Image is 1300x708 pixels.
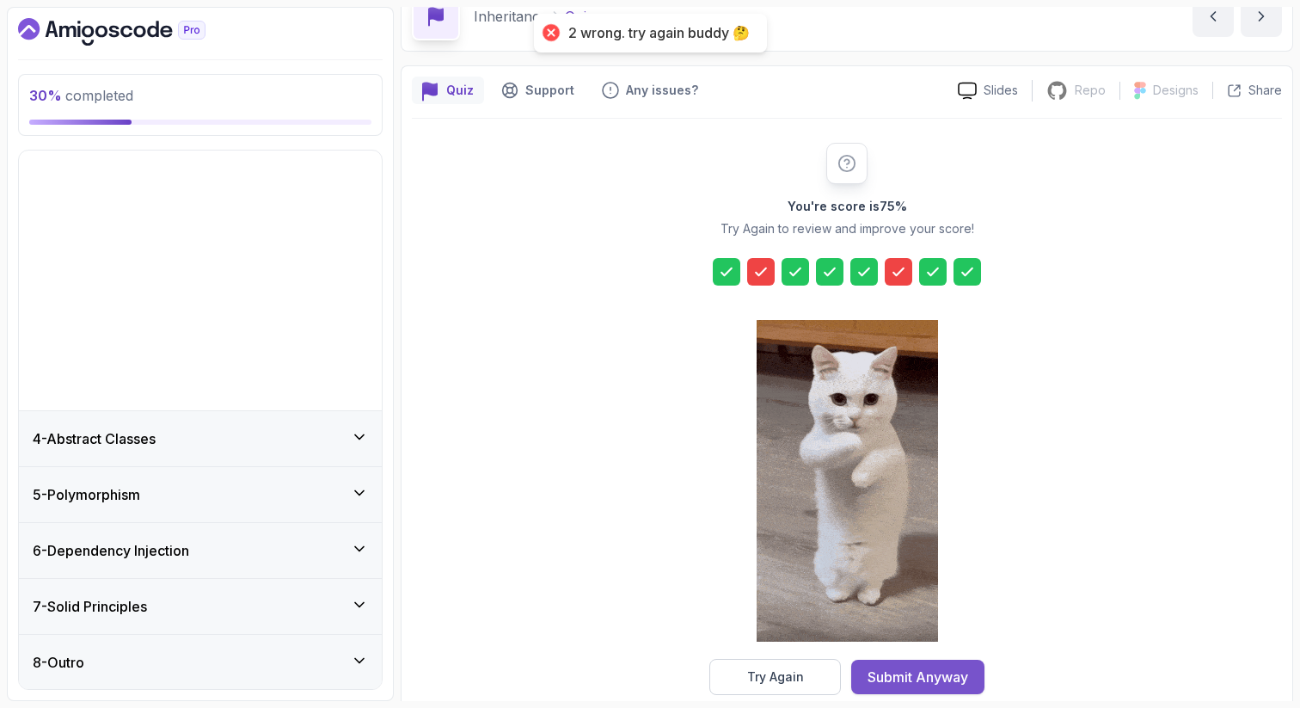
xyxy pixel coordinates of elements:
button: quiz button [412,77,484,104]
h2: You're score is 75 % [788,198,907,215]
p: Share [1248,82,1282,99]
button: Share [1212,82,1282,99]
button: 6-Dependency Injection [19,523,382,578]
button: Try Again [709,659,841,695]
p: Quiz [446,82,474,99]
a: Slides [944,82,1032,100]
div: Submit Anyway [868,667,968,687]
p: Support [525,82,574,99]
h3: 7 - Solid Principles [33,596,147,617]
button: 4-Abstract Classes [19,411,382,466]
button: Submit Anyway [851,660,984,694]
button: 8-Outro [19,635,382,690]
span: 30 % [29,87,62,104]
a: Dashboard [18,18,245,46]
p: Try Again to review and improve your score! [721,220,974,237]
p: Inheritance [474,6,548,27]
button: Support button [491,77,585,104]
p: Any issues? [626,82,698,99]
button: 7-Solid Principles [19,579,382,634]
h3: 6 - Dependency Injection [33,540,189,561]
p: Slides [984,82,1018,99]
h3: 5 - Polymorphism [33,484,140,505]
h3: 4 - Abstract Classes [33,428,156,449]
p: Designs [1153,82,1199,99]
button: Feedback button [592,77,708,104]
img: cool-cat [757,320,938,642]
p: Repo [1075,82,1106,99]
div: Try Again [747,668,804,686]
button: 5-Polymorphism [19,467,382,522]
div: 2 wrong. try again buddy 🤔 [568,24,750,42]
span: completed [29,87,133,104]
h3: 8 - Outro [33,652,84,673]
